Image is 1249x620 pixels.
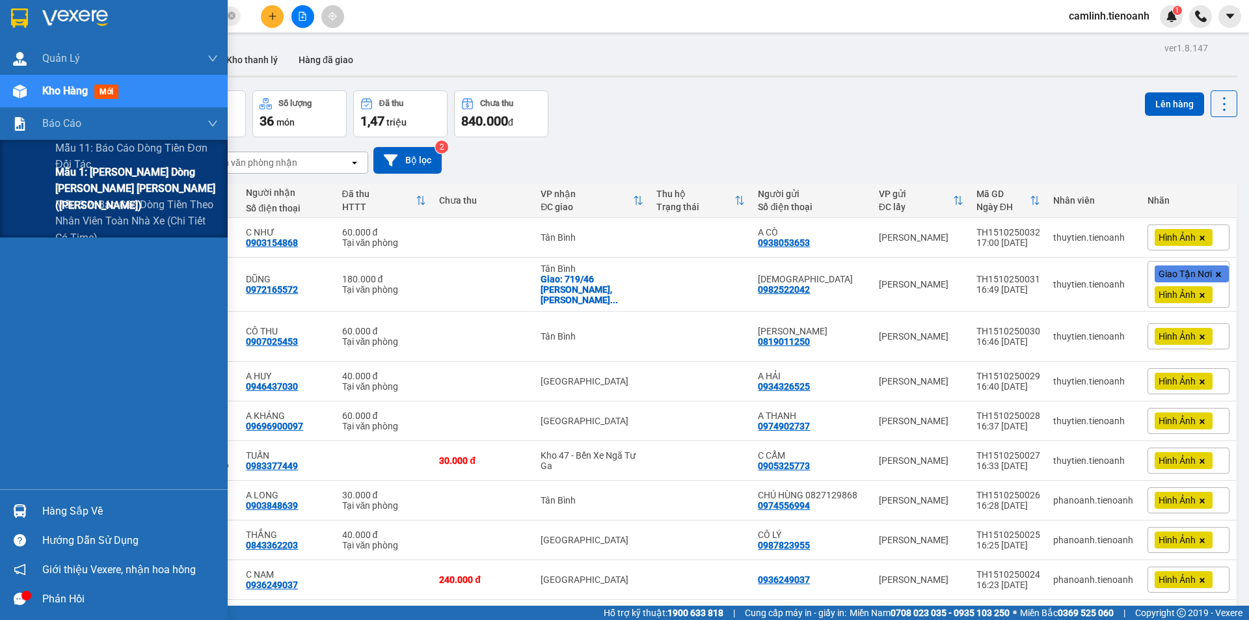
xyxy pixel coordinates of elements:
div: 60.000 đ [342,411,427,421]
div: ver 1.8.147 [1164,41,1208,55]
div: DŨNG [246,274,329,284]
div: [PERSON_NAME] [879,232,963,243]
div: 0905325773 [758,461,810,471]
th: Toggle SortBy [970,183,1047,218]
th: Toggle SortBy [534,183,650,218]
span: plus [268,12,277,21]
span: Hình Ảnh [1159,534,1196,546]
span: Hình Ảnh [1159,455,1196,466]
span: down [208,53,218,64]
div: Tại văn phòng [342,381,427,392]
div: 0972165572 [246,284,298,295]
span: Quản Lý [42,50,80,66]
span: ⚪️ [1013,610,1017,615]
div: TUẤN [246,450,329,461]
svg: open [349,157,360,168]
div: Phản hồi [42,589,218,609]
div: 17:00 [DATE] [976,237,1040,248]
th: Toggle SortBy [336,183,433,218]
button: aim [321,5,344,28]
div: [PERSON_NAME] [879,416,963,426]
button: caret-down [1218,5,1241,28]
div: Tại văn phòng [342,540,427,550]
strong: 1900 633 818 [667,608,723,618]
div: Tân Bình [541,495,643,505]
div: Số điện thoại [758,202,865,212]
div: 0936249037 [758,574,810,585]
span: question-circle [14,534,26,546]
div: C NHƯ [246,227,329,237]
div: Nhãn [1148,195,1229,206]
span: | [1123,606,1125,620]
div: 0903848639 [246,500,298,511]
div: Đã thu [342,189,416,199]
span: mới [94,85,118,99]
span: Giao Tận Nơi [1159,268,1212,280]
th: Toggle SortBy [872,183,970,218]
span: đ [508,117,513,128]
div: A HUY [246,371,329,381]
div: Thu hộ [656,189,734,199]
div: 16:25 [DATE] [976,540,1040,550]
button: Chưa thu840.000đ [454,90,548,137]
div: Hướng dẫn sử dụng [42,531,218,550]
span: triệu [386,117,407,128]
div: Chưa thu [480,99,513,108]
span: Hỗ trợ kỹ thuật: [604,606,723,620]
div: [PERSON_NAME] [879,376,963,386]
div: CHÚ HÙNG 0827129868 [758,490,865,500]
div: 0982522042 [758,284,810,295]
div: 09696900097 [246,421,303,431]
div: A HẢI [758,371,865,381]
div: Tại văn phòng [342,284,427,295]
span: caret-down [1224,10,1236,22]
div: VP gửi [879,189,953,199]
span: Mẫu 3.2: Báo cáo dòng tiền theo nhân viên toàn nhà xe (Chi Tiết Có Time) [55,196,218,245]
span: camlinh.tienoanh [1058,8,1160,24]
span: Hình Ảnh [1159,415,1196,427]
div: 16:33 [DATE] [976,461,1040,471]
div: Số lượng [278,99,312,108]
button: Đã thu1,47 triệu [353,90,448,137]
div: phanoanh.tienoanh [1053,495,1135,505]
span: file-add [298,12,307,21]
div: 0907025453 [246,336,298,347]
div: thuytien.tienoanh [1053,279,1135,290]
div: TH1510250030 [976,326,1040,336]
div: TH1510250027 [976,450,1040,461]
div: Tại văn phòng [342,336,427,347]
div: thuytien.tienoanh [1053,455,1135,466]
div: ĐC giao [541,202,633,212]
div: HTTT [342,202,416,212]
div: Mã GD [976,189,1030,199]
div: TH1510250029 [976,371,1040,381]
div: 60.000 đ [342,227,427,237]
span: message [14,593,26,605]
div: 240.000 đ [439,574,528,585]
div: Đã thu [379,99,403,108]
span: copyright [1177,608,1186,617]
div: Người nhận [246,187,329,198]
span: Hình Ảnh [1159,375,1196,387]
button: plus [261,5,284,28]
div: Nhân viên [1053,195,1135,206]
span: món [276,117,295,128]
span: Hình Ảnh [1159,232,1196,243]
span: Giới thiệu Vexere, nhận hoa hồng [42,561,196,578]
span: Hình Ảnh [1159,330,1196,342]
div: thuytien.tienoanh [1053,416,1135,426]
img: warehouse-icon [13,52,27,66]
div: TH1510250028 [976,411,1040,421]
strong: 0708 023 035 - 0935 103 250 [891,608,1010,618]
div: 16:23 [DATE] [976,580,1040,590]
div: 30.000 đ [439,455,528,466]
div: Tại văn phòng [342,421,427,431]
div: VP nhận [541,189,633,199]
th: Toggle SortBy [650,183,751,218]
span: Mẫu 11: Báo cáo dòng tiền đơn đối tác [55,140,218,172]
div: THẮNG [246,530,329,540]
div: [GEOGRAPHIC_DATA] [541,376,643,386]
button: Lên hàng [1145,92,1204,116]
div: A KHÁNG [246,411,329,421]
img: logo-vxr [11,8,28,28]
